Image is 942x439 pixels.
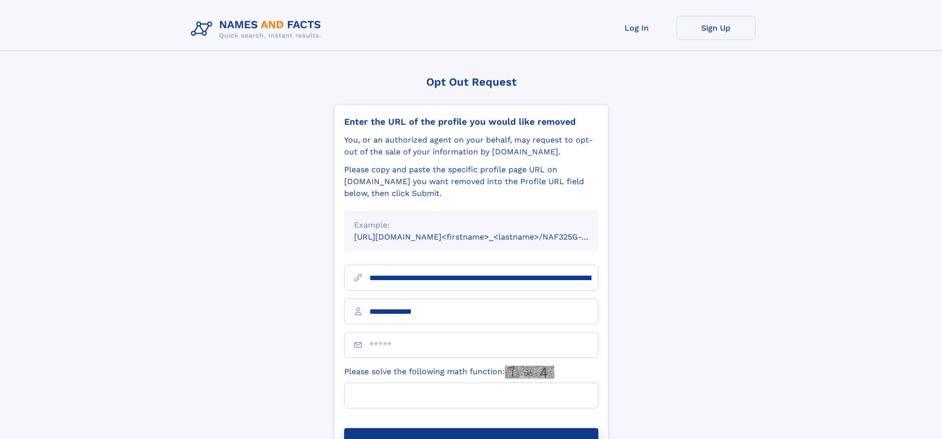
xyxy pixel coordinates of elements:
a: Log In [597,16,676,40]
div: Enter the URL of the profile you would like removed [344,116,598,127]
label: Please solve the following math function: [344,366,554,379]
img: Logo Names and Facts [187,16,329,43]
div: Please copy and paste the specific profile page URL on [DOMAIN_NAME] you want removed into the Pr... [344,164,598,199]
a: Sign Up [676,16,756,40]
small: [URL][DOMAIN_NAME]<firstname>_<lastname>/NAF325G-xxxxxxxx [354,232,617,242]
div: Opt Out Request [334,76,609,88]
div: Example: [354,219,588,231]
div: You, or an authorized agent on your behalf, may request to opt-out of the sale of your informatio... [344,134,598,158]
